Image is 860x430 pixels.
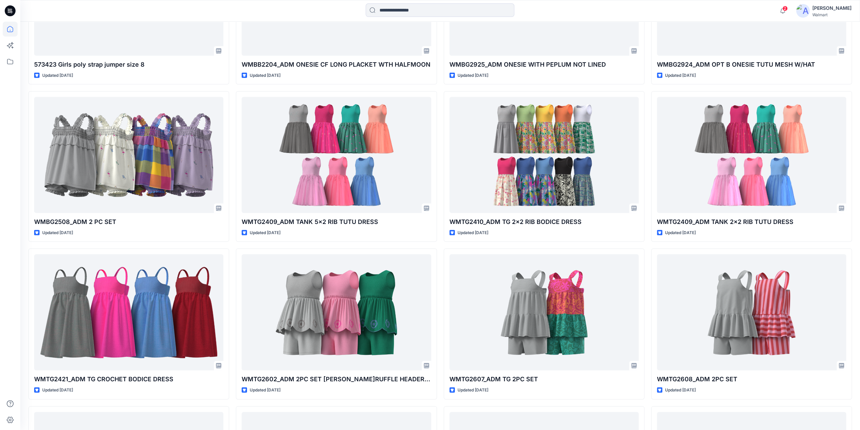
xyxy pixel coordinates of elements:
a: WMBG2508_ADM 2 PC SET [34,97,223,213]
p: Updated [DATE] [42,72,73,79]
p: Updated [DATE] [250,72,280,79]
p: WMBG2925_ADM ONESIE WITH PEPLUM NOT LINED [449,60,639,69]
div: [PERSON_NAME] [812,4,852,12]
p: Updated [DATE] [42,229,73,236]
span: 2 [782,6,788,11]
a: WMTG2410_ADM TG 2x2 RIB BODICE DRESS [449,97,639,213]
p: Updated [DATE] [665,72,696,79]
p: WMTG2602_ADM 2PC SET [PERSON_NAME]RUFFLE HEADER & LINING [242,374,431,384]
img: avatar [796,4,810,18]
p: WMBB2204_ADM ONESIE CF LONG PLACKET WTH HALFMOON [242,60,431,69]
a: WMTG2607_ADM TG 2PC SET [449,254,639,370]
p: WMTG2409_ADM TANK 2x2 RIB TUTU DRESS [657,217,846,226]
p: Updated [DATE] [665,386,696,393]
p: WMBG2508_ADM 2 PC SET [34,217,223,226]
p: Updated [DATE] [250,229,280,236]
p: WMBG2924_ADM OPT B ONESIE TUTU MESH W/HAT [657,60,846,69]
a: WMTG2409_ADM TANK 5x2 RIB TUTU DRESS [242,97,431,213]
p: Updated [DATE] [665,229,696,236]
p: Updated [DATE] [250,386,280,393]
a: WMTG2602_ADM 2PC SET PEPLUM W.RUFFLE HEADER & LINING [242,254,431,370]
p: WMTG2410_ADM TG 2x2 RIB BODICE DRESS [449,217,639,226]
a: WMTG2421_ADM TG CROCHET BODICE DRESS [34,254,223,370]
div: Walmart [812,12,852,17]
p: WMTG2608_ADM 2PC SET [657,374,846,384]
p: WMTG2409_ADM TANK 5x2 RIB TUTU DRESS [242,217,431,226]
p: Updated [DATE] [458,229,488,236]
p: 573423 Girls poly strap jumper size 8 [34,60,223,69]
p: WMTG2421_ADM TG CROCHET BODICE DRESS [34,374,223,384]
a: WMTG2409_ADM TANK 2x2 RIB TUTU DRESS [657,97,846,213]
a: WMTG2608_ADM 2PC SET [657,254,846,370]
p: Updated [DATE] [458,386,488,393]
p: WMTG2607_ADM TG 2PC SET [449,374,639,384]
p: Updated [DATE] [42,386,73,393]
p: Updated [DATE] [458,72,488,79]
